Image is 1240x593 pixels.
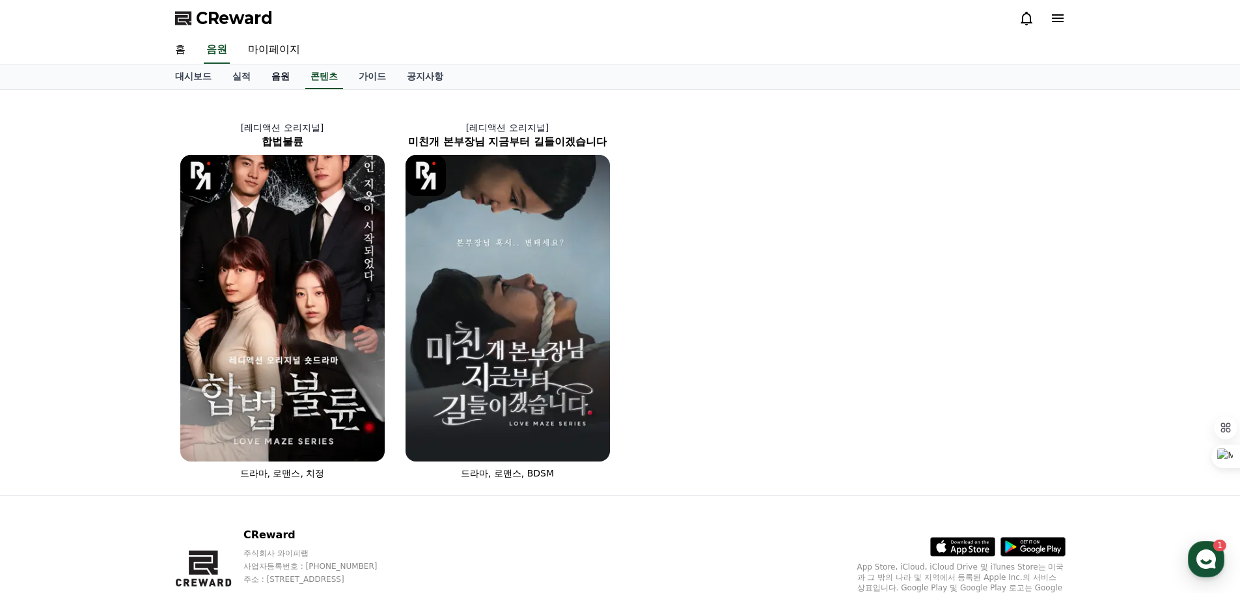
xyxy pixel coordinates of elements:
a: 음원 [261,64,300,89]
span: 설정 [201,432,217,443]
img: [object Object] Logo [180,155,221,196]
span: CReward [196,8,273,29]
p: 주소 : [STREET_ADDRESS] [243,574,402,585]
h2: 합법불륜 [170,134,395,150]
a: CReward [175,8,273,29]
a: [레디액션 오리지널] 미친개 본부장님 지금부터 길들이겠습니다 미친개 본부장님 지금부터 길들이겠습니다 [object Object] Logo 드라마, 로맨스, BDSM [395,111,620,490]
img: [object Object] Logo [406,155,447,196]
a: 가이드 [348,64,396,89]
span: 1 [132,412,137,422]
a: 실적 [222,64,261,89]
p: 사업자등록번호 : [PHONE_NUMBER] [243,561,402,572]
h2: 미친개 본부장님 지금부터 길들이겠습니다 [395,134,620,150]
span: 드라마, 로맨스, BDSM [461,468,554,478]
a: 음원 [204,36,230,64]
span: 드라마, 로맨스, 치정 [240,468,325,478]
a: 1대화 [86,413,168,445]
a: 대시보드 [165,64,222,89]
span: 홈 [41,432,49,443]
a: 콘텐츠 [305,64,343,89]
p: 주식회사 와이피랩 [243,548,402,559]
p: [레디액션 오리지널] [395,121,620,134]
p: [레디액션 오리지널] [170,121,395,134]
a: [레디액션 오리지널] 합법불륜 합법불륜 [object Object] Logo 드라마, 로맨스, 치정 [170,111,395,490]
p: CReward [243,527,402,543]
a: 설정 [168,413,250,445]
a: 홈 [4,413,86,445]
a: 홈 [165,36,196,64]
img: 미친개 본부장님 지금부터 길들이겠습니다 [406,155,610,462]
a: 공지사항 [396,64,454,89]
img: 합법불륜 [180,155,385,462]
span: 대화 [119,433,135,443]
a: 마이페이지 [238,36,310,64]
